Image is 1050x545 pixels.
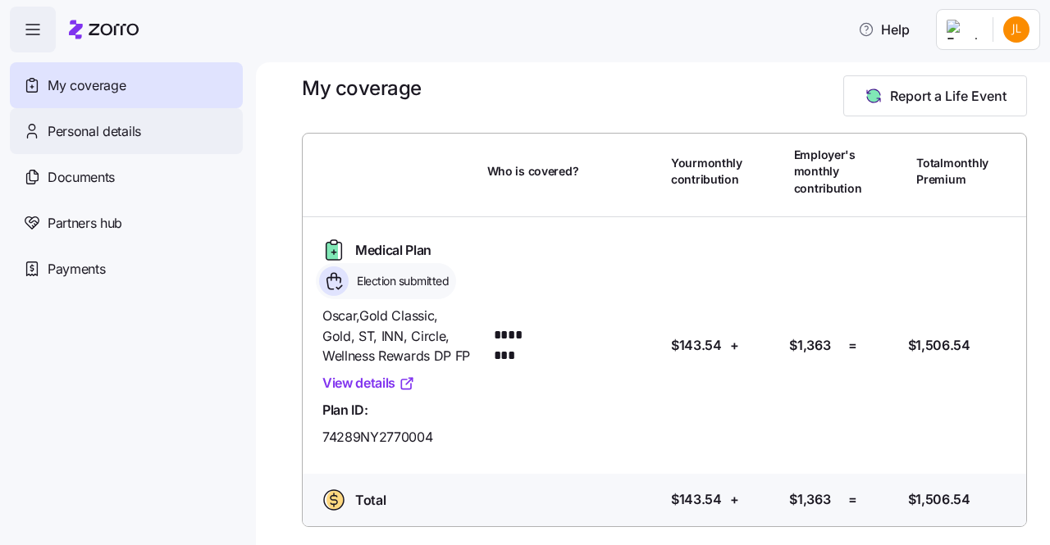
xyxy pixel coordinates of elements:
[671,489,722,510] span: $143.54
[352,273,449,289] span: Election submitted
[322,373,415,393] a: View details
[1003,16,1029,43] img: 6f459adba7b1157317e596b86dae98fa
[908,489,970,510] span: $1,506.54
[845,13,923,46] button: Help
[48,167,115,188] span: Documents
[48,121,141,142] span: Personal details
[322,400,367,420] span: Plan ID:
[916,155,988,188] span: Total monthly Premium
[947,20,979,39] img: Employer logo
[908,335,970,356] span: $1,506.54
[10,154,243,200] a: Documents
[794,147,862,197] span: Employer's monthly contribution
[355,240,431,261] span: Medical Plan
[322,427,433,447] span: 74289NY2770004
[671,335,722,356] span: $143.54
[671,155,742,188] span: Your monthly contribution
[10,200,243,246] a: Partners hub
[848,335,857,356] span: =
[10,62,243,108] a: My coverage
[355,490,386,511] span: Total
[10,246,243,292] a: Payments
[858,20,910,39] span: Help
[48,213,122,234] span: Partners hub
[730,335,739,356] span: +
[10,108,243,154] a: Personal details
[322,306,474,366] span: Oscar , Gold Classic, Gold, ST, INN, Circle, Wellness Rewards DP FP
[302,75,422,101] h1: My coverage
[789,335,830,356] span: $1,363
[848,489,857,510] span: =
[789,489,830,510] span: $1,363
[48,259,105,279] span: Payments
[843,75,1027,116] button: Report a Life Event
[48,75,126,96] span: My coverage
[730,489,739,510] span: +
[890,86,1007,106] span: Report a Life Event
[487,163,579,179] span: Who is covered?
